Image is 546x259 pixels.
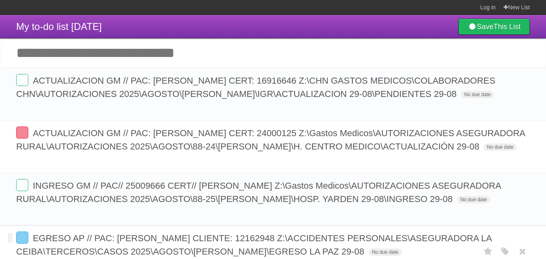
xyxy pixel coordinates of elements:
[493,23,521,31] b: This List
[16,233,491,257] span: EGRESO AP // PAC: [PERSON_NAME] CLIENTE: 12162948 Z:\ACCIDENTES PERSONALES\ASEGURADORA LA CEIBA\T...
[16,181,501,204] span: INGRESO GM // PAC// 25009666 CERT// [PERSON_NAME] Z:\Gastos Medicos\AUTORIZACIONES ASEGURADORA RU...
[16,21,102,32] span: My to-do list [DATE]
[369,248,401,256] span: No due date
[481,245,496,258] label: Star task
[16,232,28,244] label: Done
[484,143,516,151] span: No due date
[461,91,494,98] span: No due date
[458,19,530,35] a: SaveThis List
[16,179,28,191] label: Done
[16,126,28,139] label: Done
[457,196,490,203] span: No due date
[16,76,495,99] span: ACTUALIZACION GM // PAC: [PERSON_NAME] CERT: 16916646 Z:\CHN GASTOS MEDICOS\COLABORADORES CHN\AUT...
[16,128,525,152] span: ACTUALIZACION GM // PAC: [PERSON_NAME] CERT: 24000125 Z:\Gastos Medicos\AUTORIZACIONES ASEGURADOR...
[16,74,28,86] label: Done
